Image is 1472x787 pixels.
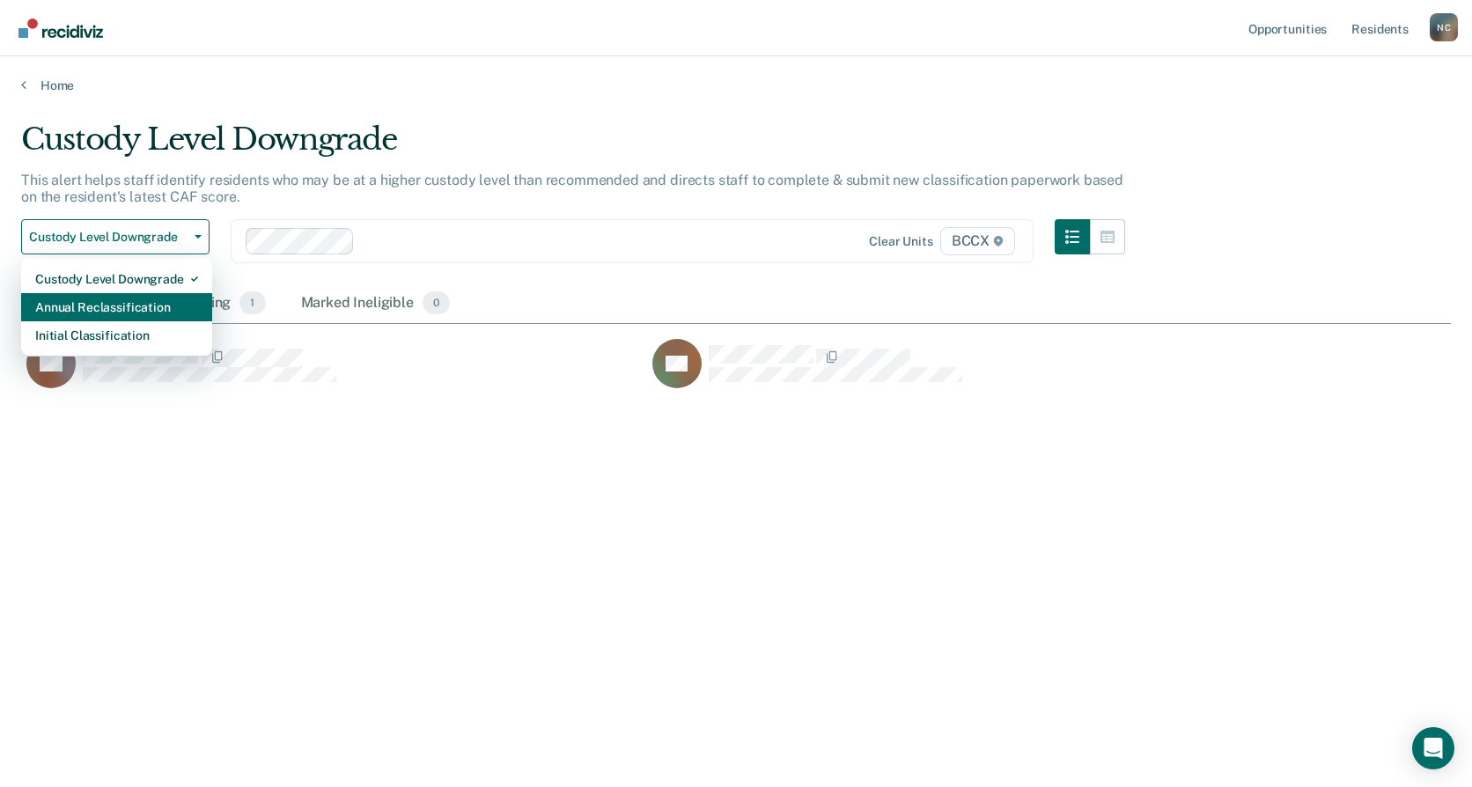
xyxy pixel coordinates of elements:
[647,338,1273,408] div: CaseloadOpportunityCell-00612910
[423,291,450,314] span: 0
[18,18,103,38] img: Recidiviz
[35,293,198,321] div: Annual Reclassification
[1430,13,1458,41] button: Profile dropdown button
[298,284,454,323] div: Marked Ineligible0
[35,265,198,293] div: Custody Level Downgrade
[29,230,188,245] span: Custody Level Downgrade
[239,291,265,314] span: 1
[1430,13,1458,41] div: N C
[21,172,1123,205] p: This alert helps staff identify residents who may be at a higher custody level than recommended a...
[21,77,1451,93] a: Home
[940,227,1015,255] span: BCCX
[35,321,198,349] div: Initial Classification
[869,234,933,249] div: Clear units
[21,121,1125,172] div: Custody Level Downgrade
[21,219,210,254] button: Custody Level Downgrade
[174,284,269,323] div: Pending1
[1412,727,1454,769] div: Open Intercom Messenger
[21,338,647,408] div: CaseloadOpportunityCell-00642334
